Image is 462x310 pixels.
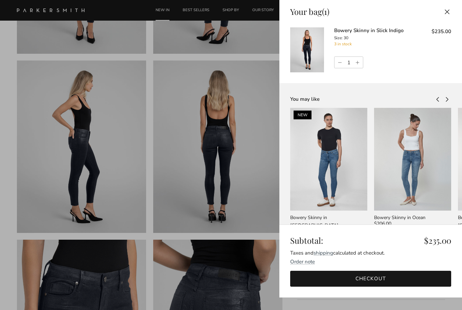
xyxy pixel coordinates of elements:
[424,236,451,245] span: $235.00
[290,214,367,237] a: Bowery Skinny in [GEOGRAPHIC_DATA]
[314,249,333,256] a: shipping
[290,271,451,287] a: Checkout
[322,6,329,17] span: (1)
[290,236,451,245] div: Subtotal:
[290,96,434,103] div: You may like
[374,220,391,228] span: $206.00
[334,57,344,68] a: Decrease quantity
[344,35,348,41] span: 30
[344,57,354,68] input: Quantity
[334,41,421,47] div: 3 in stock
[290,214,367,229] div: Bowery Skinny in [GEOGRAPHIC_DATA]
[432,28,451,35] span: $235.00
[334,27,403,34] a: Bowery Skinny in Slick Indigo
[290,7,329,17] div: Your bag
[334,35,343,41] span: Size:
[290,249,451,257] div: Taxes and calculated at checkout.
[290,258,315,265] toggle-target: Order note
[354,57,363,68] a: Increase quantity
[374,214,451,229] a: Bowery Skinny in Ocean $206.00
[374,214,451,221] div: Bowery Skinny in Ocean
